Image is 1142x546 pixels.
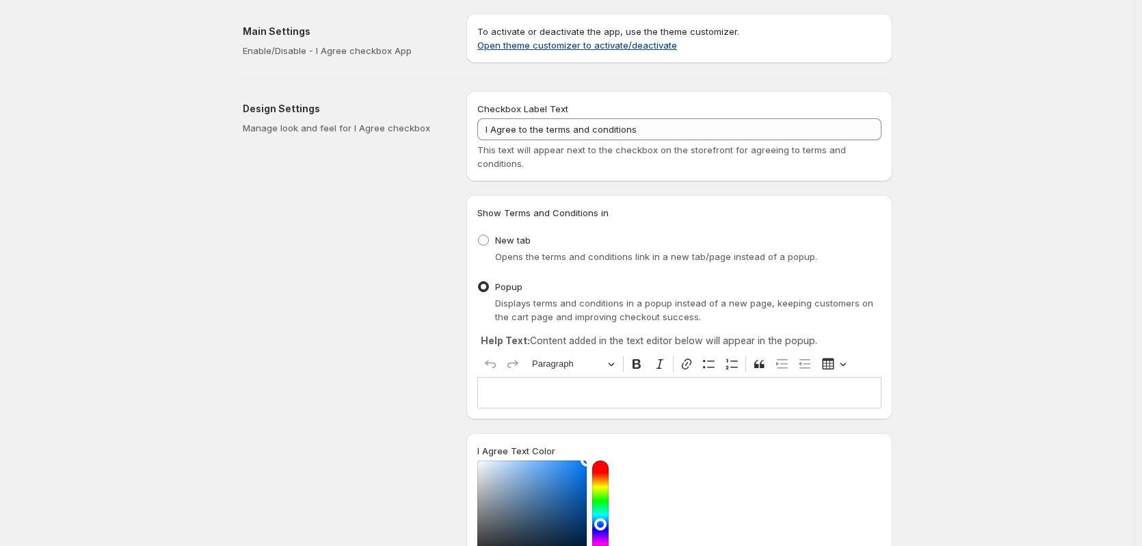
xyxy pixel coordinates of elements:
[243,44,444,57] p: Enable/Disable - I Agree checkbox App
[477,25,881,52] p: To activate or deactivate the app, use the theme customizer.
[477,351,881,377] div: Editor toolbar
[495,298,873,322] span: Displays terms and conditions in a popup instead of a new page, keeping customers on the cart pag...
[243,25,444,38] h2: Main Settings
[477,207,609,218] span: Show Terms and Conditions in
[477,377,881,408] div: Editor editing area: main. Press Alt+0 for help.
[477,444,555,458] label: I Agree Text Color
[495,251,817,262] span: Opens the terms and conditions link in a new tab/page instead of a popup.
[481,334,878,348] p: Content added in the text editor below will appear in the popup.
[532,356,603,372] span: Paragraph
[477,40,677,51] a: Open theme customizer to activate/deactivate
[243,102,444,116] h2: Design Settings
[495,281,522,292] span: Popup
[477,103,568,114] span: Checkbox Label Text
[495,235,531,246] span: New tab
[526,354,620,375] button: Paragraph, Heading
[477,144,846,169] span: This text will appear next to the checkbox on the storefront for agreeing to terms and conditions.
[243,121,444,135] p: Manage look and feel for I Agree checkbox
[481,335,530,346] strong: Help Text:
